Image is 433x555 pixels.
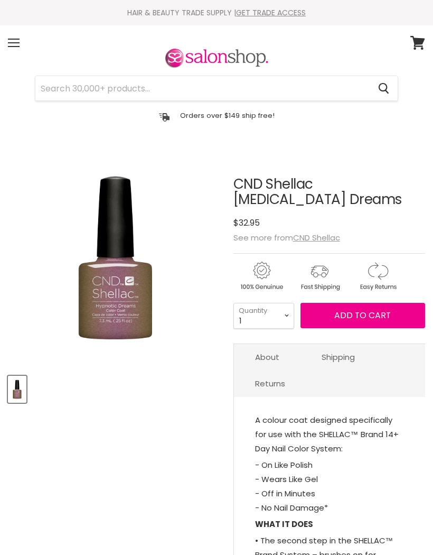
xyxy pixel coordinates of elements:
[255,519,313,530] strong: WHAT IT DOES
[255,413,404,458] p: A colour coat designed specifically for use with the SHELLAC™ Brand 14+ Day Nail Color System:
[180,111,275,120] p: Orders over $149 ship free!
[370,76,398,100] button: Search
[291,260,347,292] img: shipping.gif
[334,309,391,321] span: Add to cart
[8,376,26,403] button: CND Shellac Nightspell Collection Hypnotic Dreams
[233,303,294,329] select: Quantity
[35,76,370,100] input: Search
[234,371,306,396] a: Returns
[233,232,340,243] span: See more from
[9,377,25,402] img: CND Shellac Nightspell Collection Hypnotic Dreams
[300,303,425,328] button: Add to cart
[8,150,223,365] div: CND Shellac Hypnotic Dreams image. Click or Scroll to Zoom.
[234,344,300,370] a: About
[35,76,398,101] form: Product
[236,7,306,18] a: GET TRADE ACCESS
[6,373,224,403] div: Product thumbnails
[300,344,376,370] a: Shipping
[255,458,404,517] p: - On Like Polish - Wears Like Gel - Off in Minutes - No Nail Damage*
[233,260,289,292] img: genuine.gif
[44,150,186,365] img: CND Shellac Nightspell Collection Hypnotic Dreams
[293,232,340,243] a: CND Shellac
[233,217,260,229] span: $32.95
[233,177,425,207] h1: CND Shellac [MEDICAL_DATA] Dreams
[350,260,406,292] img: returns.gif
